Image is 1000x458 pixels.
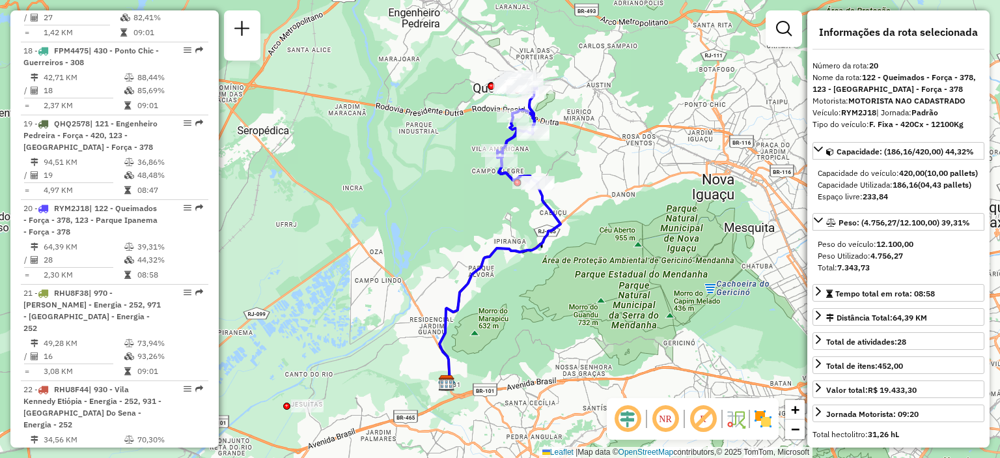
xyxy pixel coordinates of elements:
[31,243,38,251] i: Distância Total
[43,169,124,182] td: 19
[650,403,681,435] span: Ocultar NR
[812,162,984,208] div: Capacidade: (186,16/420,00) 44,32%
[124,171,134,179] i: % de utilização da cubagem
[23,288,161,333] span: 21 -
[31,171,38,179] i: Total de Atividades
[133,26,196,39] td: 09:01
[137,169,202,182] td: 48,48%
[870,251,903,261] strong: 4.756,27
[812,380,984,398] a: Valor total:R$ 19.433,30
[687,403,719,435] span: Exibir rótulo
[869,61,878,70] strong: 20
[124,339,134,347] i: % de utilização do peso
[23,203,158,236] span: 20 -
[120,29,127,36] i: Tempo total em rota
[54,288,89,298] span: RHU8F38
[195,385,203,393] em: Rota exportada
[924,168,978,178] strong: (10,00 pallets)
[184,289,191,296] em: Opções
[137,253,202,266] td: 44,32%
[184,46,191,54] em: Opções
[812,332,984,350] a: Total de atividades:28
[137,337,202,350] td: 73,94%
[31,339,38,347] i: Distância Total
[23,384,161,429] span: | 930 - Vila Kennedy Etiópia - Energia - 252, 931 - [GEOGRAPHIC_DATA] Do Sena - Energia - 252
[826,360,903,372] div: Total de itens:
[23,384,161,429] span: 22 -
[812,60,984,72] div: Número da rota:
[124,186,131,194] i: Tempo total em rota
[124,158,134,166] i: % de utilização do peso
[835,289,935,298] span: Tempo total em rota: 08:58
[23,26,30,39] td: =
[291,399,324,412] div: Atividade não roteirizada - ANTONIO MORAES VIANA
[54,384,89,394] span: RHU8F44
[124,256,134,264] i: % de utilização da cubagem
[124,243,134,251] i: % de utilização do peso
[818,250,979,262] div: Peso Utilizado:
[133,11,196,24] td: 82,41%
[812,405,984,422] a: Jornada Motorista: 09:20
[785,420,805,439] a: Zoom out
[812,72,976,94] strong: 122 - Queimados - Força - 378, 123 - [GEOGRAPHIC_DATA] - Força - 378
[893,180,918,190] strong: 186,16
[23,84,30,97] td: /
[837,147,974,156] span: Capacidade: (186,16/420,00) 44,32%
[120,14,130,21] i: % de utilização da cubagem
[31,436,38,444] i: Distância Total
[124,367,131,375] i: Tempo total em rota
[184,204,191,212] em: Opções
[43,240,124,253] td: 64,39 KM
[812,95,984,107] div: Motorista:
[539,447,812,458] div: Map data © contributors,© 2025 TomTom, Microsoft
[137,156,202,169] td: 36,86%
[195,289,203,296] em: Rota exportada
[43,433,124,446] td: 34,56 KM
[31,158,38,166] i: Distância Total
[54,46,89,55] span: FPM4475
[23,119,158,152] span: 19 -
[124,352,134,360] i: % de utilização da cubagem
[826,408,919,420] div: Jornada Motorista: 09:20
[43,71,124,84] td: 42,71 KM
[43,337,124,350] td: 49,28 KM
[184,119,191,127] em: Opções
[791,421,799,437] span: −
[43,84,124,97] td: 18
[137,240,202,253] td: 39,31%
[23,46,159,67] span: 18 -
[868,385,917,395] strong: R$ 19.433,30
[897,337,906,347] strong: 28
[54,119,90,128] span: QHQ2578
[23,268,30,281] td: =
[839,218,970,227] span: Peso: (4.756,27/12.100,00) 39,31%
[31,74,38,81] i: Distância Total
[438,375,455,392] img: CDD Rio de Janeiro
[124,436,134,444] i: % de utilização do peso
[818,179,979,191] div: Capacidade Utilizada:
[43,26,120,39] td: 1,42 KM
[791,401,799,418] span: +
[31,87,38,94] i: Total de Atividades
[812,107,984,119] div: Veículo:
[725,408,746,429] img: Fluxo de ruas
[43,99,124,112] td: 2,37 KM
[23,99,30,112] td: =
[785,400,805,420] a: Zoom in
[918,180,971,190] strong: (04,43 pallets)
[31,352,38,360] i: Total de Atividades
[818,239,913,249] span: Peso do veículo:
[43,350,124,363] td: 16
[812,72,984,95] div: Nome da rota:
[818,191,979,203] div: Espaço livre:
[124,102,131,109] i: Tempo total em rota
[23,253,30,266] td: /
[184,385,191,393] em: Opções
[753,408,773,429] img: Exibir/Ocultar setores
[43,365,124,378] td: 3,08 KM
[23,11,30,24] td: /
[818,262,979,274] div: Total:
[812,213,984,231] a: Peso: (4.756,27/12.100,00) 39,31%
[23,203,158,236] span: | 122 - Queimados - Força - 378, 123 - Parque Ipanema - Força - 378
[812,142,984,160] a: Capacidade: (186,16/420,00) 44,32%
